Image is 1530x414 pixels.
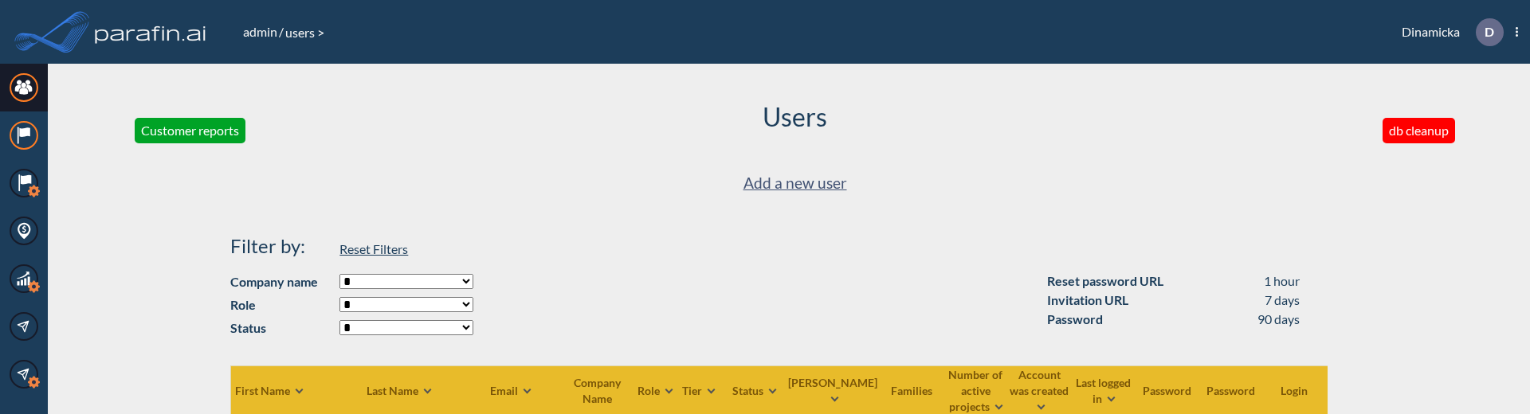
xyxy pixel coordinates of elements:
[339,241,408,256] span: Reset Filters
[743,170,847,197] a: Add a new user
[1383,118,1455,143] button: db cleanup
[241,22,284,41] li: /
[763,102,827,132] h2: Users
[92,16,210,48] img: logo
[1485,25,1494,39] p: D
[1047,271,1163,291] div: Reset password URL
[230,318,332,338] strong: Status
[1378,18,1518,46] div: Dinamicka
[135,118,245,143] button: Customer reports
[284,25,326,40] span: users >
[1264,271,1300,291] div: 1 hour
[1047,310,1103,329] div: Password
[241,24,279,39] a: admin
[1265,291,1300,310] div: 7 days
[1257,310,1300,329] div: 90 days
[1047,291,1128,310] div: Invitation URL
[230,272,332,291] strong: Company name
[230,295,332,314] strong: Role
[230,235,332,258] h4: Filter by:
